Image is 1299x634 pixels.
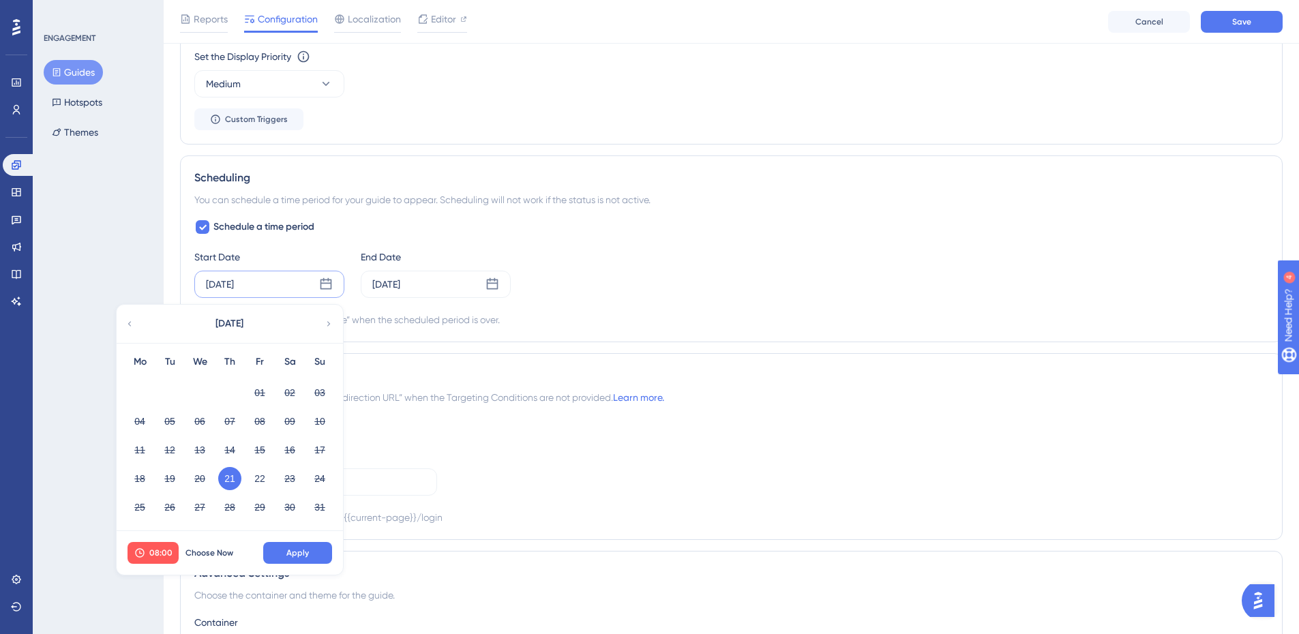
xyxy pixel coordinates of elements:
[218,410,241,433] button: 07
[185,354,215,370] div: We
[248,467,271,490] button: 22
[278,410,301,433] button: 09
[194,614,1268,631] div: Container
[278,438,301,462] button: 16
[215,316,243,332] span: [DATE]
[258,11,318,27] span: Configuration
[128,496,151,519] button: 25
[308,496,331,519] button: 31
[194,70,344,97] button: Medium
[194,11,228,27] span: Reports
[179,542,240,564] button: Choose Now
[308,438,331,462] button: 17
[278,496,301,519] button: 30
[125,354,155,370] div: Mo
[348,11,401,27] span: Localization
[286,547,309,558] span: Apply
[218,496,241,519] button: 28
[206,76,241,92] span: Medium
[128,542,179,564] button: 08:00
[155,354,185,370] div: Tu
[218,467,241,490] button: 21
[95,7,99,18] div: 4
[248,381,271,404] button: 01
[218,438,241,462] button: 14
[1135,16,1163,27] span: Cancel
[248,438,271,462] button: 15
[158,496,181,519] button: 26
[278,381,301,404] button: 02
[158,467,181,490] button: 19
[128,438,151,462] button: 11
[188,496,211,519] button: 27
[215,354,245,370] div: Th
[44,120,106,145] button: Themes
[213,219,314,235] span: Schedule a time period
[188,410,211,433] button: 06
[44,33,95,44] div: ENGAGEMENT
[278,467,301,490] button: 23
[128,467,151,490] button: 18
[1242,580,1283,621] iframe: UserGuiding AI Assistant Launcher
[194,249,344,265] div: Start Date
[248,410,271,433] button: 08
[1201,11,1283,33] button: Save
[44,60,103,85] button: Guides
[128,410,151,433] button: 04
[1232,16,1251,27] span: Save
[431,11,456,27] span: Editor
[158,410,181,433] button: 05
[149,547,173,558] span: 08:00
[194,48,291,65] div: Set the Display Priority
[32,3,85,20] span: Need Help?
[206,276,234,292] div: [DATE]
[245,354,275,370] div: Fr
[225,114,288,125] span: Custom Triggers
[194,108,303,130] button: Custom Triggers
[158,438,181,462] button: 12
[194,389,664,406] span: The browser will redirect to the “Redirection URL” when the Targeting Conditions are not provided.
[372,276,400,292] div: [DATE]
[275,354,305,370] div: Sa
[44,90,110,115] button: Hotspots
[194,565,1268,582] div: Advanced Settings
[308,410,331,433] button: 10
[219,312,500,328] div: Automatically set as “Inactive” when the scheduled period is over.
[194,367,1268,384] div: Redirection
[188,467,211,490] button: 20
[361,249,511,265] div: End Date
[305,354,335,370] div: Su
[310,509,443,526] div: https://{{current-page}}/login
[613,392,664,403] a: Learn more.
[308,467,331,490] button: 24
[161,310,297,337] button: [DATE]
[308,381,331,404] button: 03
[1108,11,1190,33] button: Cancel
[185,547,233,558] span: Choose Now
[194,587,1268,603] div: Choose the container and theme for the guide.
[188,438,211,462] button: 13
[248,496,271,519] button: 29
[194,192,1268,208] div: You can schedule a time period for your guide to appear. Scheduling will not work if the status i...
[263,542,332,564] button: Apply
[194,170,1268,186] div: Scheduling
